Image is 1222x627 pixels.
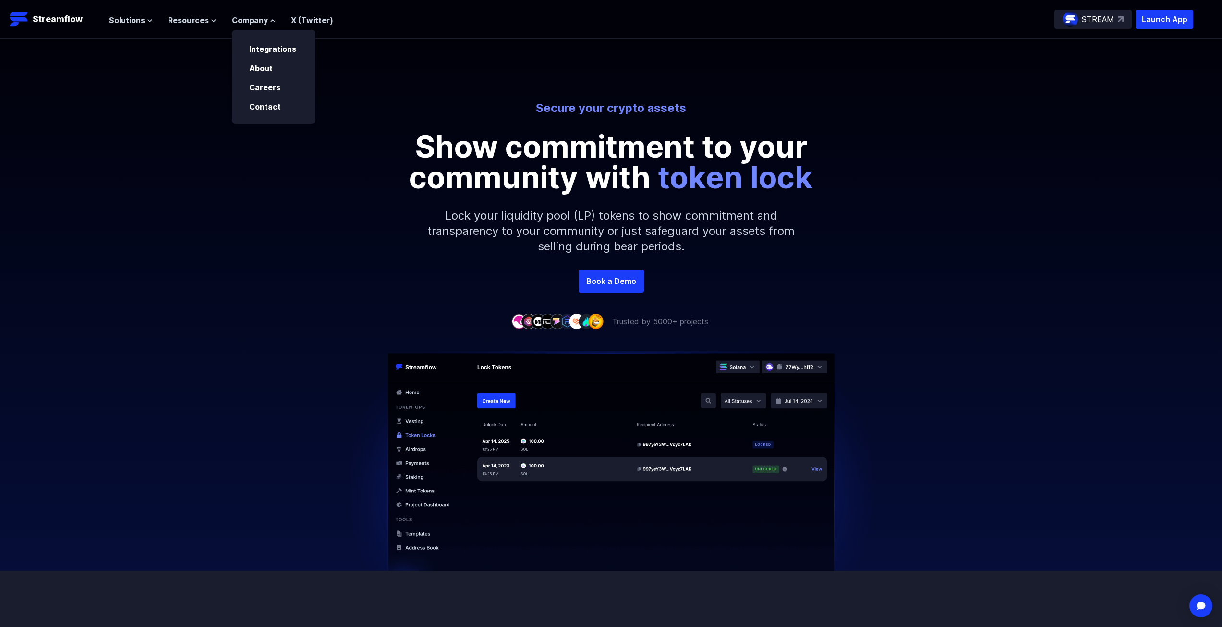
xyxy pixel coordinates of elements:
a: About [249,63,273,73]
img: company-4 [540,314,556,329]
span: Resources [168,14,209,26]
a: STREAM [1054,10,1132,29]
img: company-9 [588,314,604,329]
p: Trusted by 5000+ projects [612,316,708,327]
img: Hero Image [338,351,885,595]
a: Integrations [249,44,296,54]
button: Company [232,14,276,26]
img: company-5 [550,314,565,329]
img: streamflow-logo-circle.png [1063,12,1078,27]
a: Book a Demo [579,270,644,293]
a: Contact [249,102,281,111]
p: STREAM [1082,13,1114,25]
div: Open Intercom Messenger [1189,594,1212,617]
img: company-7 [569,314,584,329]
span: token lock [658,159,813,196]
a: Streamflow [10,10,99,29]
a: Careers [249,83,280,92]
button: Launch App [1136,10,1193,29]
p: Lock your liquidity pool (LP) tokens to show commitment and transparency to your community or jus... [405,193,818,270]
img: company-1 [511,314,527,329]
img: Streamflow Logo [10,10,29,29]
p: Show commitment to your community with [395,131,827,193]
img: top-right-arrow.svg [1118,16,1124,22]
a: X (Twitter) [291,15,333,25]
p: Secure your crypto assets [345,100,877,116]
span: Solutions [109,14,145,26]
img: company-2 [521,314,536,329]
span: Company [232,14,268,26]
button: Solutions [109,14,153,26]
p: Streamflow [33,12,83,26]
img: company-8 [579,314,594,329]
button: Resources [168,14,217,26]
img: company-3 [531,314,546,329]
img: company-6 [559,314,575,329]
